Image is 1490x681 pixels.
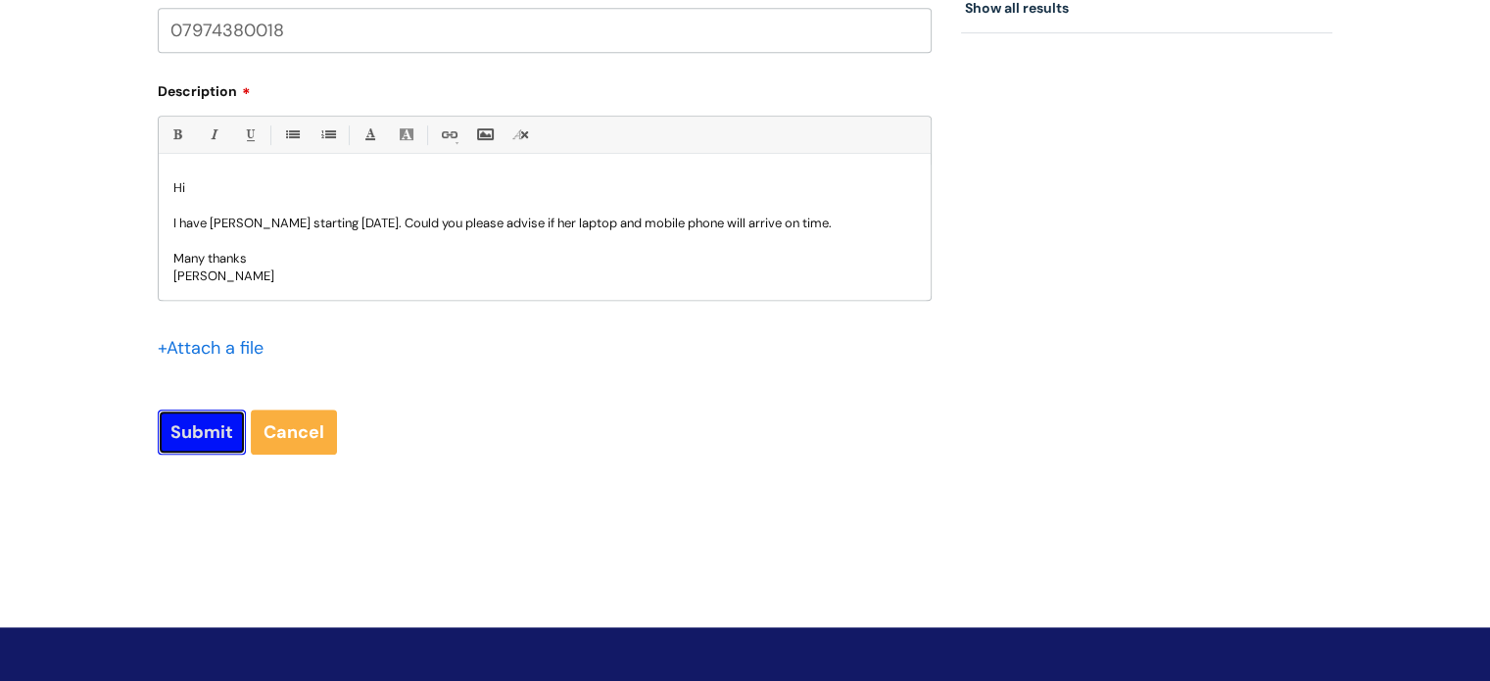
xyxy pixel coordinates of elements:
a: Remove formatting (Ctrl-\) [508,122,533,147]
div: Attach a file [158,332,275,364]
a: Insert Image... [472,122,497,147]
p: Many thanks [173,250,916,268]
a: Underline(Ctrl-U) [237,122,262,147]
a: Font Color [358,122,382,147]
label: Description [158,76,932,100]
a: 1. Ordered List (Ctrl-Shift-8) [315,122,340,147]
p: [PERSON_NAME] [173,268,916,285]
a: Italic (Ctrl-I) [201,122,225,147]
p: Hi [173,179,916,197]
p: I have [PERSON_NAME] starting [DATE]. Could you please advise if her laptop and mobile phone will... [173,215,916,232]
a: Cancel [251,410,337,455]
input: Submit [158,410,246,455]
span: + [158,336,167,360]
a: Back Color [394,122,418,147]
a: • Unordered List (Ctrl-Shift-7) [279,122,304,147]
a: Bold (Ctrl-B) [165,122,189,147]
a: Link [436,122,460,147]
